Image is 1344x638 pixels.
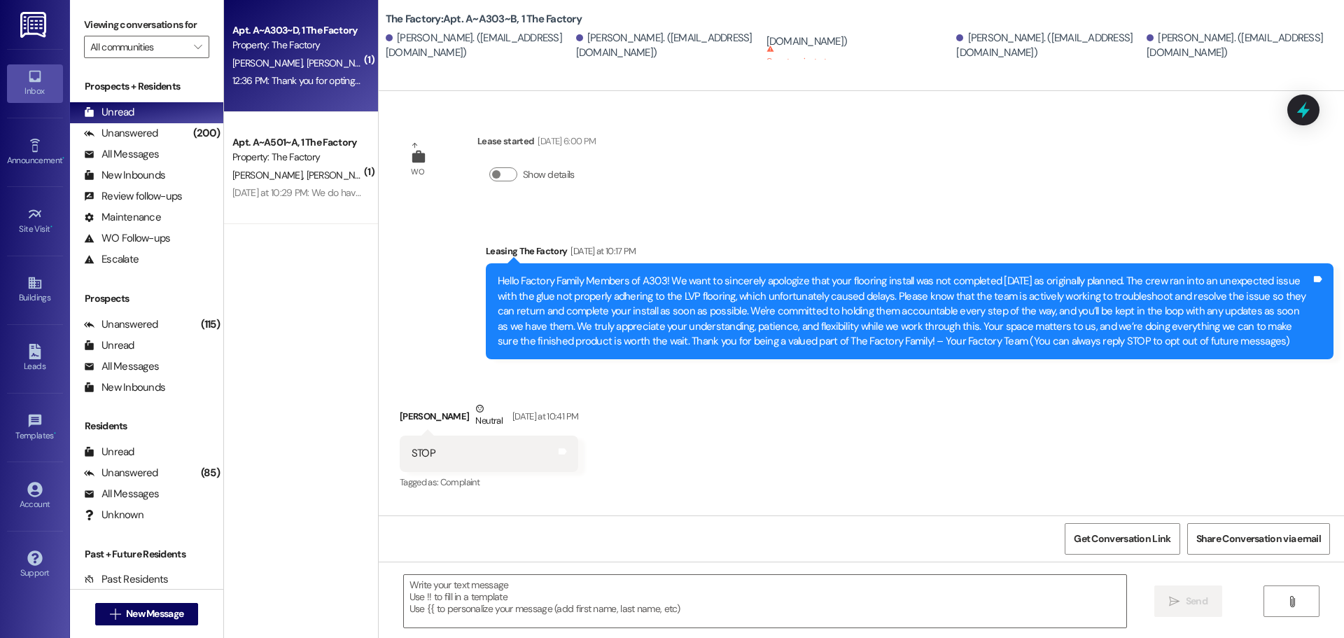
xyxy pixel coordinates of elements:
span: Get Conversation Link [1074,532,1170,546]
div: Hello Factory Family Members of A303! We want to sincerely apologize that your flooring install w... [498,274,1311,349]
div: WO Follow-ups [84,231,170,246]
a: Support [7,546,63,584]
span: • [62,153,64,163]
div: [PERSON_NAME]. ([EMAIL_ADDRESS][DOMAIN_NAME]) [386,31,573,61]
div: Escalate [84,252,139,267]
div: New Inbounds [84,168,165,183]
span: [PERSON_NAME] [232,169,307,181]
i:  [1169,596,1179,607]
div: Review follow-ups [84,189,182,204]
div: [DATE] at 10:17 PM [567,244,636,258]
div: Unanswered [84,126,158,141]
a: Leads [7,340,63,377]
div: Neutral [472,401,505,431]
div: [DATE] at 10:41 PM [509,409,578,424]
div: Unread [84,105,134,120]
label: Viewing conversations for [84,14,209,36]
span: [PERSON_NAME] [306,169,380,181]
div: All Messages [84,359,159,374]
i:  [110,609,120,620]
div: [PERSON_NAME] [400,401,578,436]
a: Account [7,478,63,515]
div: Property: The Factory [232,38,362,53]
div: [PERSON_NAME]. ([EMAIL_ADDRESS][DOMAIN_NAME]) [576,31,763,61]
sup: Cannot receive text messages [766,45,860,65]
span: Share Conversation via email [1196,532,1321,546]
a: Buildings [7,271,63,309]
a: Templates • [7,409,63,447]
div: (200) [190,123,223,144]
div: [PERSON_NAME]. ([EMAIL_ADDRESS][DOMAIN_NAME]) [956,31,1143,61]
div: Apt. A~A501~A, 1 The Factory [232,135,362,150]
div: (115) [197,314,223,335]
div: Prospects [70,291,223,306]
div: Residents [70,419,223,434]
div: [PERSON_NAME]. ([EMAIL_ADDRESS][DOMAIN_NAME]) [1147,31,1333,61]
div: Unanswered [84,317,158,332]
div: All Messages [84,147,159,162]
div: Tagged as: [400,472,578,492]
div: Unanswered [84,466,158,480]
div: [PERSON_NAME]. ([EMAIL_ADDRESS][DOMAIN_NAME]) [766,19,953,49]
span: New Message [126,606,183,621]
div: WO [411,165,424,179]
div: Unread [84,445,134,459]
img: ResiDesk Logo [20,12,49,38]
button: Get Conversation Link [1065,523,1179,555]
span: • [54,429,56,438]
span: • [50,222,52,232]
div: Lease started [477,134,596,153]
a: Inbox [7,64,63,102]
div: Past Residents [84,572,169,587]
div: Property: The Factory [232,150,362,165]
div: (85) [197,462,223,484]
a: Site Visit • [7,202,63,240]
label: Show details [523,167,575,182]
i:  [194,41,202,53]
button: New Message [95,603,199,625]
div: Unread [84,338,134,353]
button: Send [1154,585,1222,617]
div: Maintenance [84,210,161,225]
input: All communities [90,36,187,58]
div: Unknown [84,508,143,522]
div: STOP [412,446,435,461]
span: [PERSON_NAME] [306,57,380,69]
div: New Inbounds [84,380,165,395]
i:  [1287,596,1297,607]
span: [PERSON_NAME] [232,57,307,69]
div: [DATE] 6:00 PM [534,134,596,148]
div: Apt. A~A303~D, 1 The Factory [232,23,362,38]
div: Prospects + Residents [70,79,223,94]
span: Complaint [440,476,479,488]
button: Share Conversation via email [1187,523,1330,555]
div: 12:36 PM: Thank you for opting back in to this text conversation. You can now receive texts from ... [232,74,673,87]
div: Leasing The Factory [486,244,1333,263]
span: Send [1186,594,1207,609]
div: Past + Future Residents [70,547,223,562]
b: The Factory: Apt. A~A303~B, 1 The Factory [386,12,582,27]
div: All Messages [84,487,159,501]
